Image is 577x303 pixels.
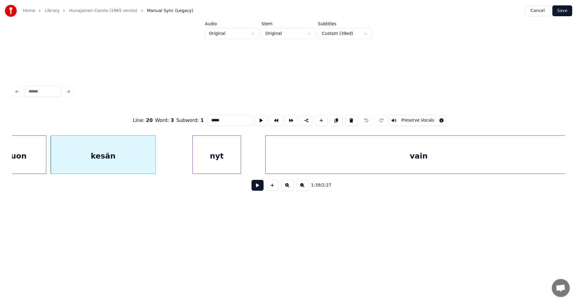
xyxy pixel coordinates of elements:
span: 1:39 [311,182,320,188]
div: / [311,182,325,188]
span: Manual Sync (Legacy) [147,8,193,14]
span: 1 [200,117,204,123]
nav: breadcrumb [23,8,193,14]
button: Save [552,5,572,16]
img: youka [5,5,17,17]
button: Cancel [525,5,550,16]
div: Word : [155,117,174,124]
span: 20 [146,117,153,123]
span: 3 [171,117,174,123]
button: Toggle [389,115,447,126]
div: Subword : [176,117,204,124]
label: Audio [205,22,259,26]
label: Subtitles [318,22,372,26]
a: Avoin keskustelu [552,279,570,297]
label: Stem [261,22,316,26]
div: Line : [133,117,153,124]
a: Home [23,8,35,14]
a: Hunajainen Carola (1965 versio) [69,8,137,14]
span: 2:27 [322,182,331,188]
a: Library [45,8,60,14]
